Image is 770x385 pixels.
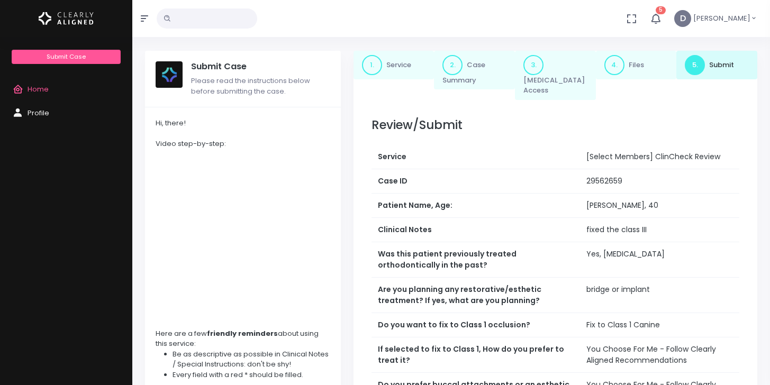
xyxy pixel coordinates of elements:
li: Every field with a red * should be filled. [173,370,330,380]
span: 2. [442,55,463,75]
span: D [674,10,691,27]
td: [PERSON_NAME], 40 [580,193,739,217]
span: [PERSON_NAME] [693,13,750,24]
td: fixed the class III [580,217,739,242]
th: Clinical Notes [372,217,580,242]
img: Logo Horizontal [39,7,94,30]
span: 1. [362,55,382,75]
th: Was this patient previously treated orthodontically in the past? [372,242,580,277]
a: 4.Files [596,51,677,79]
th: Are you planning any restorative/esthetic treatment? If yes, what are you planning? [372,277,580,313]
span: Please read the instructions below before submitting the case. [191,76,310,96]
li: Be as descriptive as possible in Clinical Notes / Special Instructions: don't be shy! [173,349,330,370]
a: Submit Case [12,50,120,64]
a: 1.Service [354,51,434,79]
div: Hi, there! [156,118,330,129]
td: bridge or implant [580,277,739,313]
span: 5. [685,55,705,75]
span: Submit Case [47,52,86,61]
td: [Select Members] ClinCheck Review [580,145,739,169]
span: Home [28,84,49,94]
th: Service [372,145,580,169]
span: 4. [604,55,624,75]
span: 3. [523,55,543,75]
a: 5.Submit [676,51,757,79]
td: You Choose For Me - Follow Clearly Aligned Recommendations [580,337,739,372]
h5: Submit Case [191,61,330,72]
strong: friendly reminders [207,328,278,338]
td: Fix to Class 1 Canine [580,313,739,337]
span: Profile [28,108,49,118]
h3: Review/Submit [372,118,739,132]
td: Yes, [MEDICAL_DATA] [580,242,739,277]
th: Do you want to fix to Class 1 occlusion? [372,313,580,337]
th: Patient Name, Age: [372,193,580,217]
th: Case ID [372,169,580,193]
div: Video step-by-step: [156,139,330,149]
a: 3.[MEDICAL_DATA] Access [515,51,596,100]
th: If selected to fix to Class 1, How do you prefer to treat it? [372,337,580,372]
span: 5 [656,6,666,14]
h4: Submit New Case [145,27,221,38]
a: 2.Case Summary [434,51,515,90]
div: Here are a few about using this service: [156,328,330,349]
td: 29562659 [580,169,739,193]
